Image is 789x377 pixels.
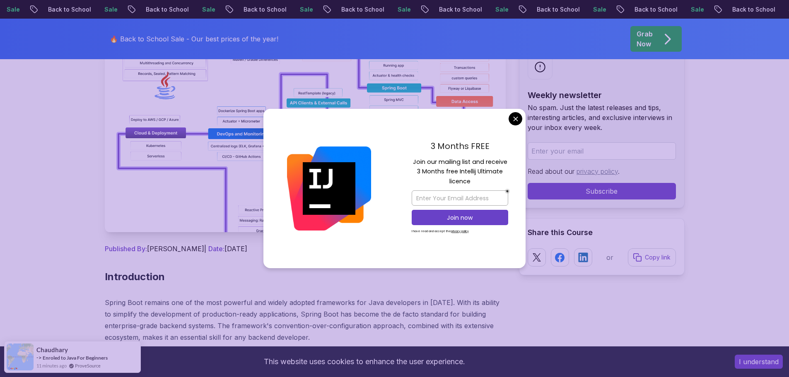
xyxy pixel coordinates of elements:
p: Sale [88,5,114,14]
p: Back to School [31,5,88,14]
p: Sale [577,5,603,14]
h2: Share this Course [528,227,676,238]
button: Subscribe [528,183,676,199]
p: Spring Boot remains one of the most powerful and widely adopted frameworks for Java developers in... [105,297,506,343]
a: Enroled to Java For Beginners [43,354,108,361]
span: Date: [208,245,224,253]
p: Grab Now [637,29,653,49]
img: provesource social proof notification image [7,343,34,370]
p: Sale [283,5,310,14]
input: Enter your email [528,142,676,160]
p: Back to School [325,5,381,14]
p: Back to School [618,5,674,14]
p: Sale [186,5,212,14]
p: Back to School [422,5,479,14]
p: Back to School [520,5,577,14]
button: Copy link [628,248,676,267]
a: privacy policy [577,167,618,175]
p: Sale [479,5,505,14]
p: or [606,252,613,262]
button: Accept cookies [735,355,783,369]
h2: Introduction [105,270,506,283]
span: chaudhary [36,346,68,353]
p: 🔥 Back to School Sale - Our best prices of the year! [110,34,278,44]
span: 11 minutes ago [36,362,67,369]
p: Sale [674,5,701,14]
div: This website uses cookies to enhance the user experience. [6,353,722,371]
h2: Weekly newsletter [528,89,676,101]
p: Back to School [227,5,283,14]
p: Back to School [716,5,772,14]
p: [PERSON_NAME] | [DATE] [105,244,506,254]
p: No spam. Just the latest releases and tips, interesting articles, and exclusive interviews in you... [528,103,676,132]
p: Sale [381,5,408,14]
img: Spring Boot Roadmap 2025: The Complete Guide for Backend Developers thumbnail [105,46,506,232]
span: Published By: [105,245,147,253]
p: Read about our . [528,166,676,176]
p: Back to School [129,5,186,14]
p: Copy link [645,253,671,262]
span: -> [36,354,42,361]
a: ProveSource [75,362,101,369]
